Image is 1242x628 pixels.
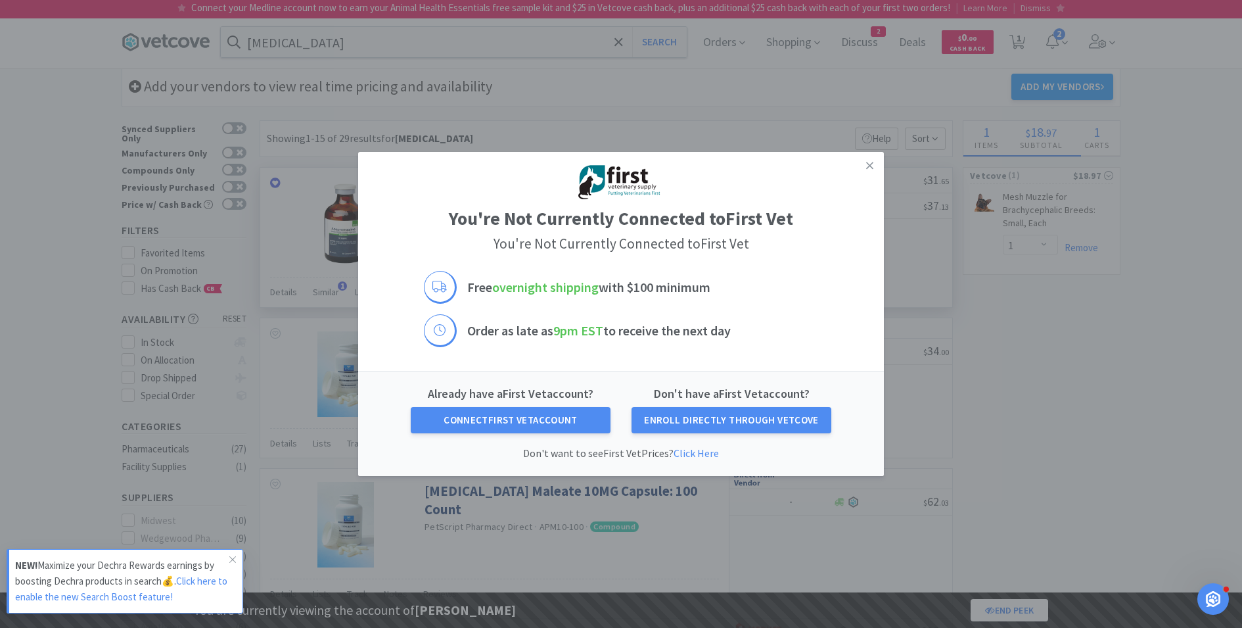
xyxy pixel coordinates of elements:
strong: NEW! [15,559,37,571]
span: overnight shipping [492,279,599,295]
span: 9pm EST [553,322,603,339]
p: Maximize your Dechra Rewards earnings by boosting Dechra products in search💰. [15,558,229,605]
h2: You're Not Currently Connected to First Vet [424,233,818,255]
iframe: Intercom live chat [1197,583,1229,615]
h1: You're Not Currently Connected to First Vet [424,204,818,233]
h6: Don't have a First Vet account? [632,385,831,404]
p: Don't want to see First Vet Prices? [411,447,831,460]
img: 67d67680309e4a0bb49a5ff0391dcc42_6.png [578,165,664,199]
button: ConnectFirst VetAccount [411,407,610,433]
h6: Already have a First Vet account? [411,385,610,404]
h3: Order as late as to receive the next day [467,320,818,341]
button: Enroll Directly through Vetcove [632,407,831,433]
h3: Free with $100 minimum [467,277,818,298]
a: Click Here [674,447,719,460]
